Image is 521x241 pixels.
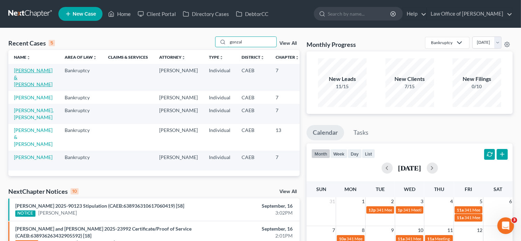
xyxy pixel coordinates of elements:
[404,207,508,213] span: 341 Meeting for [PERSON_NAME][GEOGRAPHIC_DATA]
[417,226,424,234] span: 10
[14,154,52,160] a: [PERSON_NAME]
[236,64,270,91] td: CAEB
[59,64,103,91] td: Bankruptcy
[105,8,134,20] a: Home
[307,125,344,140] a: Calendar
[465,186,472,192] span: Fri
[14,127,52,147] a: [PERSON_NAME] & [PERSON_NAME]
[236,91,270,104] td: CAEB
[205,209,293,216] div: 3:02PM
[270,64,305,91] td: 7
[179,8,233,20] a: Directory Cases
[494,186,502,192] span: Sat
[279,189,297,194] a: View All
[236,124,270,151] td: CAEB
[398,164,421,172] h2: [DATE]
[49,40,55,46] div: 5
[279,41,297,46] a: View All
[270,91,305,104] td: 7
[236,104,270,124] td: CAEB
[26,56,31,60] i: unfold_more
[398,207,403,213] span: 1p
[73,11,96,17] span: New Case
[391,197,395,206] span: 2
[270,124,305,151] td: 13
[159,55,186,60] a: Attorneyunfold_more
[345,186,357,192] span: Mon
[203,124,236,151] td: Individual
[270,104,305,124] td: 7
[65,55,97,60] a: Area of Lawunfold_more
[205,225,293,232] div: September, 16
[154,124,203,151] td: [PERSON_NAME]
[404,186,415,192] span: Wed
[203,104,236,124] td: Individual
[14,67,52,87] a: [PERSON_NAME] & [PERSON_NAME]
[242,55,264,60] a: Districtunfold_more
[203,151,236,171] td: Individual
[391,226,395,234] span: 9
[508,197,513,206] span: 6
[403,8,426,20] a: Help
[318,83,367,90] div: 11/15
[205,202,293,209] div: September, 16
[512,217,517,223] span: 3
[15,210,35,217] div: NOTICE
[476,226,483,234] span: 12
[233,8,272,20] a: DebtorCC
[434,186,444,192] span: Thu
[453,83,501,90] div: 0/10
[71,188,79,194] div: 10
[318,75,367,83] div: New Leads
[93,56,97,60] i: unfold_more
[14,94,52,100] a: [PERSON_NAME]
[348,149,362,158] button: day
[457,207,464,213] span: 11a
[427,8,512,20] a: Law Office of [PERSON_NAME]
[154,64,203,91] td: [PERSON_NAME]
[59,151,103,171] td: Bankruptcy
[479,197,483,206] span: 5
[376,186,385,192] span: Tue
[332,226,336,234] span: 7
[270,151,305,171] td: 7
[154,151,203,171] td: [PERSON_NAME]
[385,75,434,83] div: New Clients
[14,55,31,60] a: Nameunfold_more
[181,56,186,60] i: unfold_more
[447,226,454,234] span: 11
[209,55,223,60] a: Typeunfold_more
[329,197,336,206] span: 31
[154,91,203,104] td: [PERSON_NAME]
[316,186,326,192] span: Sun
[219,56,223,60] i: unfold_more
[361,226,365,234] span: 8
[420,197,424,206] span: 3
[362,149,375,158] button: list
[276,55,299,60] a: Chapterunfold_more
[497,217,514,234] iframe: Intercom live chat
[311,149,330,158] button: month
[103,50,154,64] th: Claims & Services
[15,203,184,209] a: [PERSON_NAME] 2025-90123 Stipulation (CAEB:638936310617060419) [58]
[347,125,375,140] a: Tasks
[330,149,348,158] button: week
[8,187,79,196] div: NextChapter Notices
[307,40,356,49] h3: Monthly Progress
[59,91,103,104] td: Bankruptcy
[134,8,179,20] a: Client Portal
[328,7,391,20] input: Search by name...
[203,64,236,91] td: Individual
[154,104,203,124] td: [PERSON_NAME]
[295,56,299,60] i: unfold_more
[385,83,434,90] div: 7/15
[14,107,54,120] a: [PERSON_NAME], [PERSON_NAME]
[15,226,192,239] a: [PERSON_NAME] and [PERSON_NAME] 2025-23992 Certificate/Proof of Service (CAEB:638936263432905592)...
[361,197,365,206] span: 1
[59,104,103,124] td: Bankruptcy
[431,40,453,45] div: Bankruptcy
[457,215,464,220] span: 11a
[453,75,501,83] div: New Filings
[203,91,236,104] td: Individual
[236,151,270,171] td: CAEB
